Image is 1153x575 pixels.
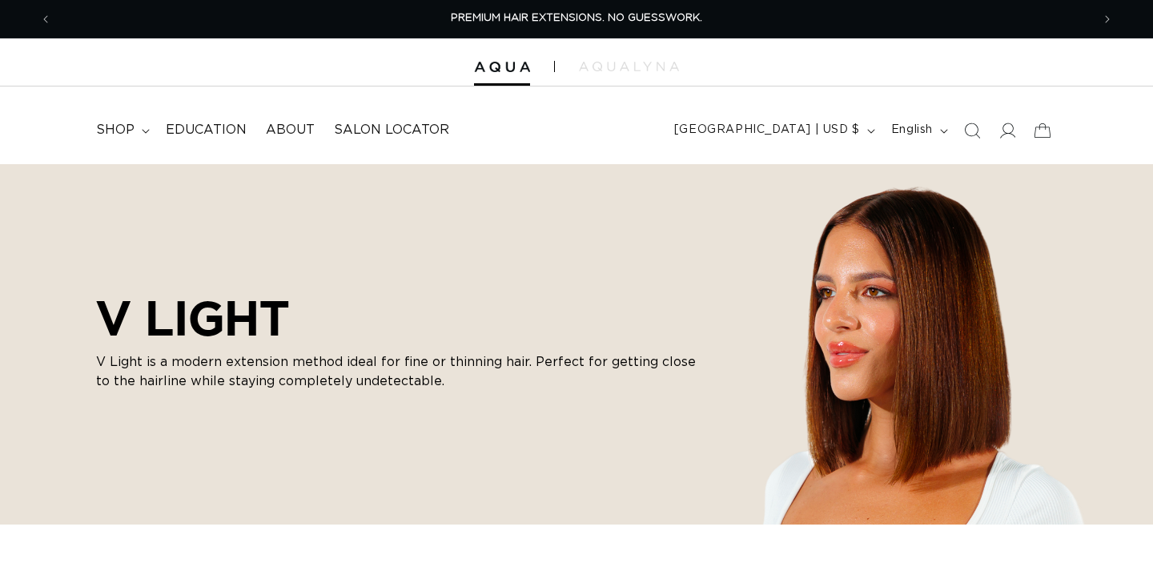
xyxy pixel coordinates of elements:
span: English [891,122,933,139]
button: [GEOGRAPHIC_DATA] | USD $ [665,115,882,146]
a: Salon Locator [324,112,459,148]
span: Salon Locator [334,122,449,139]
span: PREMIUM HAIR EXTENSIONS. NO GUESSWORK. [451,13,702,23]
summary: shop [86,112,156,148]
button: English [882,115,954,146]
a: Education [156,112,256,148]
a: About [256,112,324,148]
span: [GEOGRAPHIC_DATA] | USD $ [674,122,860,139]
span: shop [96,122,135,139]
img: aqualyna.com [579,62,679,71]
button: Next announcement [1090,4,1125,34]
span: Education [166,122,247,139]
button: Previous announcement [28,4,63,34]
h2: V LIGHT [96,290,705,346]
p: V Light is a modern extension method ideal for fine or thinning hair. Perfect for getting close t... [96,352,705,391]
img: Aqua Hair Extensions [474,62,530,73]
summary: Search [954,113,990,148]
span: About [266,122,315,139]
